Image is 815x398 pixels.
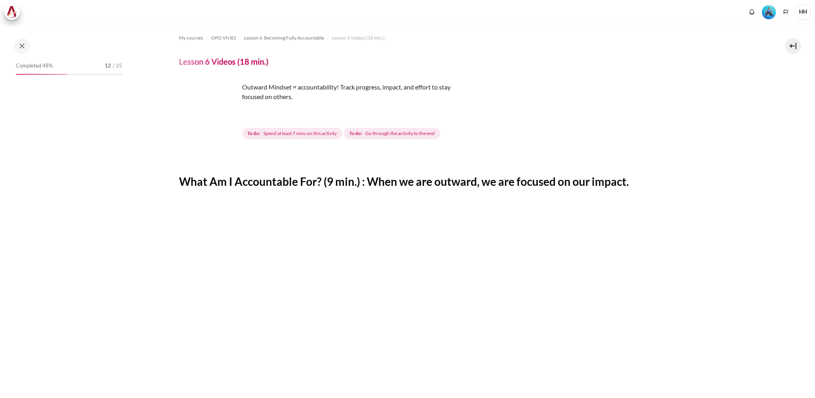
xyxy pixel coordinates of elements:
[746,6,758,18] div: Show notification window with no new notifications
[179,82,459,101] p: Outward Mindset = accountability! Track progress, impact, and effort to stay focused on others.
[332,33,385,43] a: Lesson 6 Videos (18 min.)
[263,130,337,137] span: Spend at least 7 mins on this activity
[179,174,758,189] h2: What Am I Accountable For? (9 min.) : When we are outward, we are focused on our impact.
[211,34,236,42] span: OPO VN B2
[244,33,324,43] a: Lesson 6: Becoming Fully Accountable
[795,4,811,20] span: HH
[332,34,385,42] span: Lesson 6 Videos (18 min.)
[211,33,236,43] a: OPO VN B2
[365,130,435,137] span: Go through the activity to the end
[762,4,776,19] div: Level #3
[6,6,18,18] img: Architeck
[16,74,67,75] div: 48%
[179,82,239,142] img: dsffd
[244,34,324,42] span: Lesson 6: Becoming Fully Accountable
[795,4,811,20] a: User menu
[4,4,24,20] a: Architeck Architeck
[780,6,792,18] button: Languages
[759,4,779,19] a: Level #3
[179,56,268,67] h4: Lesson 6 Videos (18 min.)
[247,130,260,137] strong: To do:
[113,62,122,70] span: / 25
[105,62,111,70] span: 12
[349,130,362,137] strong: To do:
[762,5,776,19] img: Level #3
[242,126,442,141] div: Completion requirements for Lesson 6 Videos (18 min.)
[179,32,758,44] nav: Navigation bar
[179,34,203,42] span: My courses
[179,33,203,43] a: My courses
[16,62,53,70] span: Completed 48%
